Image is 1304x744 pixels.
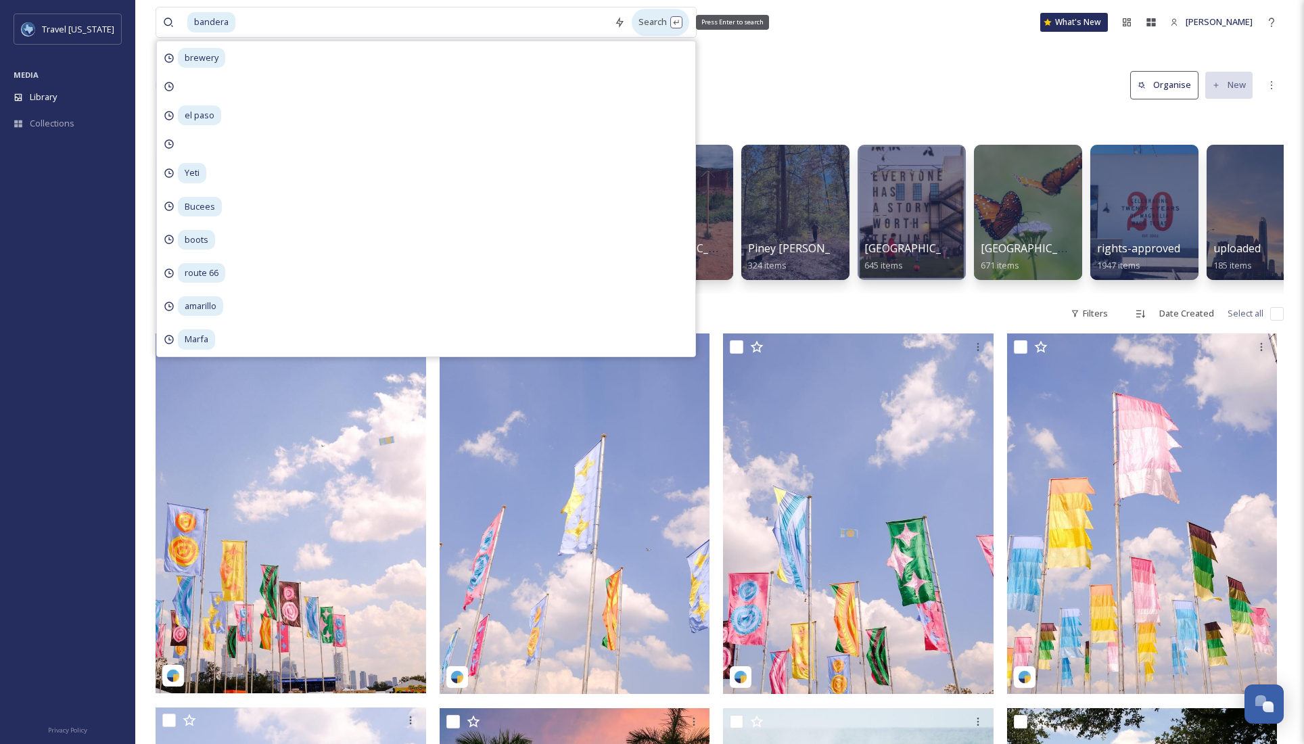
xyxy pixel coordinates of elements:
div: Search [632,9,689,35]
button: Organise [1130,71,1198,99]
a: [PERSON_NAME] [1163,9,1259,35]
span: Bucees [178,197,222,216]
span: route 66 [178,263,225,283]
span: Travel [US_STATE] [42,23,114,35]
span: 645 items [864,259,903,271]
span: [GEOGRAPHIC_DATA][US_STATE] [981,241,1150,256]
span: Piney [PERSON_NAME] [748,241,865,256]
span: brewery [178,48,225,68]
span: boots [178,230,215,250]
img: snapsea-logo.png [166,669,180,682]
span: Library [30,91,57,103]
span: [GEOGRAPHIC_DATA] [864,241,973,256]
a: rights-approved1947 items [1097,242,1180,271]
span: Privacy Policy [48,726,87,735]
a: Privacy Policy [48,721,87,737]
span: 671 items [981,259,1019,271]
a: [GEOGRAPHIC_DATA][US_STATE]671 items [981,242,1150,271]
span: [PERSON_NAME] [1186,16,1253,28]
span: rights-approved [1097,241,1180,256]
span: el paso [178,106,221,125]
span: Marfa [178,329,215,349]
img: snapsea-logo.png [1018,670,1031,684]
a: [GEOGRAPHIC_DATA]645 items [864,242,973,271]
img: alisons.wonderland-17843012265593016.jpeg [156,333,426,693]
a: Piney [PERSON_NAME]324 items [748,242,865,271]
span: 1163 file s [156,307,192,320]
a: uploaded185 items [1213,242,1261,271]
div: Date Created [1152,300,1221,327]
div: Press Enter to search [696,15,769,30]
div: Filters [1064,300,1115,327]
img: alisons.wonderland-18114326392527452.jpeg [1007,333,1278,694]
span: uploaded [1213,241,1261,256]
img: images%20%281%29.jpeg [22,22,35,36]
span: MEDIA [14,70,39,80]
span: 324 items [748,259,787,271]
span: Select all [1228,307,1263,320]
span: Yeti [178,163,206,183]
img: alisons.wonderland-18141057028433079.jpeg [440,333,710,694]
button: Open Chat [1244,684,1284,724]
img: snapsea-logo.png [734,670,747,684]
span: Collections [30,117,74,130]
span: amarillo [178,296,223,316]
a: What's New [1040,13,1108,32]
img: alisons.wonderland-18307928902217123.jpeg [723,333,994,694]
button: New [1205,72,1253,98]
span: 185 items [1213,259,1252,271]
img: snapsea-logo.png [450,670,464,684]
span: bandera [187,12,235,32]
span: 1947 items [1097,259,1140,271]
